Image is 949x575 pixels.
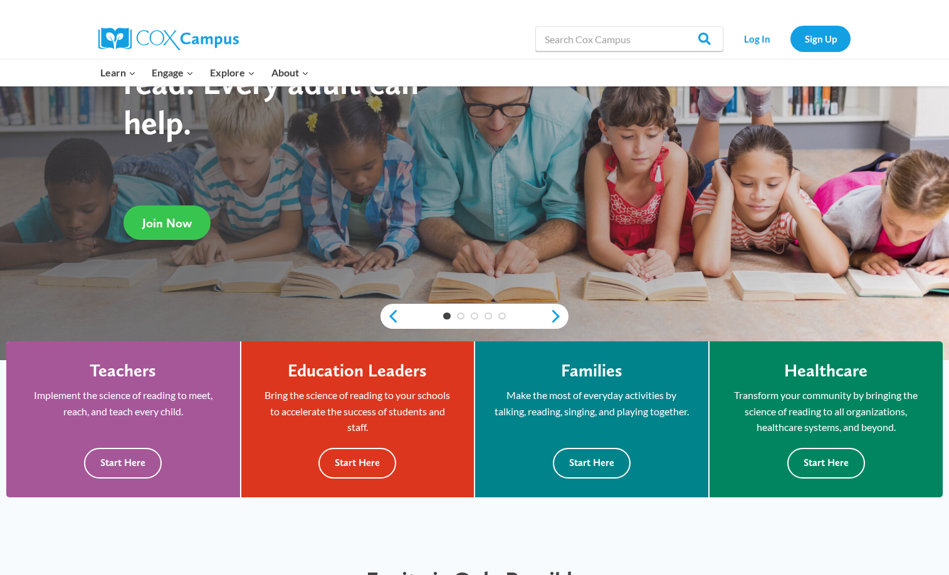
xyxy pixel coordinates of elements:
[144,60,202,86] button: Child menu of Engage
[202,60,263,86] button: Child menu of Explore
[787,448,865,479] button: Start Here
[475,341,708,498] a: Families Make the most of everyday activities by talking, reading, singing, and playing together....
[260,387,456,435] p: Bring the science of reading to your schools to accelerate the success of students and staff.
[498,313,506,320] a: 5
[730,26,784,51] a: Log In
[142,215,192,231] span: Join Now
[535,26,723,51] input: Search Cox Campus
[92,60,144,86] button: Child menu of Learn
[92,60,317,86] nav: Primary Navigation
[710,341,943,498] a: Healthcare Transform your community by bringing the science of reading to all organizations, heal...
[6,341,240,498] a: Teachers Implement the science of reading to meet, reach, and teach every child. Start Here
[263,60,317,86] button: Child menu of About
[471,313,478,320] a: 3
[730,26,851,51] nav: Secondary Navigation
[561,360,622,381] h4: Families
[728,387,925,435] p: Transform your community by bringing the science of reading to all organizations, healthcare syst...
[443,313,451,320] a: 1
[550,309,569,324] a: next
[25,387,221,419] p: Implement the science of reading to meet, reach, and teach every child.
[84,448,162,479] button: Start Here
[457,313,464,320] a: 2
[380,304,569,329] div: content slider buttons
[241,341,474,498] a: Education Leaders Bring the science of reading to your schools to accelerate the success of stude...
[494,387,689,419] p: Make the most of everyday activities by talking, reading, singing, and playing together.
[318,448,396,479] button: Start Here
[790,26,851,51] a: Sign Up
[553,448,631,479] button: Start Here
[485,313,492,320] a: 4
[98,28,239,50] img: Cox Campus
[123,205,211,240] a: Join Now
[380,309,399,324] a: previous
[288,360,427,381] h4: Education Leaders
[90,360,156,381] h4: Teachers
[784,360,868,381] h4: Healthcare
